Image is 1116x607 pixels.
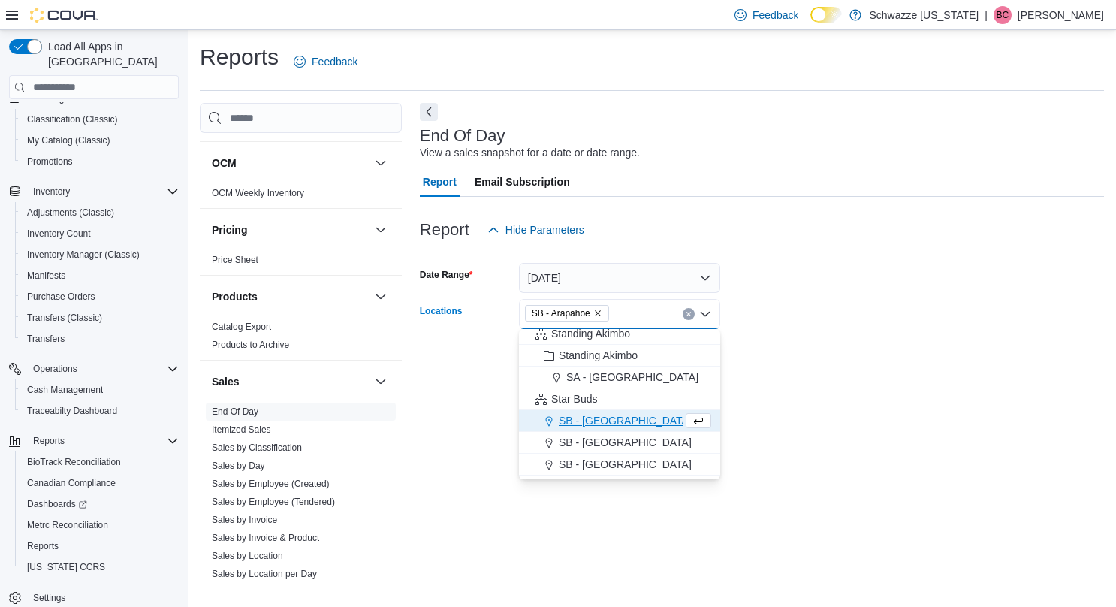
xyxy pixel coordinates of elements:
span: Transfers (Classic) [21,309,179,327]
span: Inventory Manager (Classic) [21,246,179,264]
button: SB - [GEOGRAPHIC_DATA] [519,432,720,454]
span: Traceabilty Dashboard [27,405,117,417]
a: Transfers (Classic) [21,309,108,327]
span: Settings [33,592,65,604]
span: Report [423,167,457,197]
span: Sales by Invoice & Product [212,532,319,544]
span: Sales by Employee (Tendered) [212,496,335,508]
button: SB - [GEOGRAPHIC_DATA] [519,454,720,476]
a: Itemized Sales [212,424,271,435]
div: OCM [200,184,402,208]
button: Operations [27,360,83,378]
div: Products [200,318,402,360]
span: Star Buds [551,391,597,406]
span: Standing Akimbo [559,348,638,363]
a: Sales by Invoice & Product [212,533,319,543]
div: Pricing [200,251,402,275]
span: Operations [27,360,179,378]
span: Transfers [27,333,65,345]
h3: Sales [212,374,240,389]
h3: Products [212,289,258,304]
button: OCM [372,154,390,172]
a: Sales by Product [212,587,280,597]
button: Operations [3,358,185,379]
a: Promotions [21,153,79,171]
p: [PERSON_NAME] [1018,6,1104,24]
span: SB - Arapahoe [525,305,609,322]
span: Reports [27,432,179,450]
button: [DATE] [519,263,720,293]
span: Purchase Orders [27,291,95,303]
span: Reports [27,540,59,552]
span: Standing Akimbo [551,326,630,341]
span: Manifests [21,267,179,285]
a: Sales by Employee (Tendered) [212,497,335,507]
a: Metrc Reconciliation [21,516,114,534]
a: Price Sheet [212,255,258,265]
div: View a sales snapshot for a date or date range. [420,145,640,161]
button: Traceabilty Dashboard [15,400,185,421]
h3: Pricing [212,222,247,237]
button: Manifests [15,265,185,286]
span: Adjustments (Classic) [21,204,179,222]
span: Classification (Classic) [21,110,179,128]
span: Sales by Day [212,460,265,472]
a: Sales by Classification [212,442,302,453]
span: Hide Parameters [505,222,584,237]
a: Manifests [21,267,71,285]
span: Inventory Manager (Classic) [27,249,140,261]
h1: Reports [200,42,279,72]
a: Cash Management [21,381,109,399]
button: Products [212,289,369,304]
span: Sales by Employee (Created) [212,478,330,490]
span: Classification (Classic) [27,113,118,125]
button: Cash Management [15,379,185,400]
button: Reports [3,430,185,451]
span: Manifests [27,270,65,282]
a: Transfers [21,330,71,348]
button: BioTrack Reconciliation [15,451,185,473]
button: Remove SB - Arapahoe from selection in this group [593,309,602,318]
span: SB - [GEOGRAPHIC_DATA] [559,413,692,428]
a: Classification (Classic) [21,110,124,128]
p: Schwazze [US_STATE] [869,6,979,24]
button: Metrc Reconciliation [15,515,185,536]
button: Hide Parameters [481,215,590,245]
h3: End Of Day [420,127,505,145]
span: Cash Management [27,384,103,396]
span: Promotions [27,156,73,168]
button: Inventory [27,183,76,201]
button: Standing Akimbo [519,345,720,367]
span: Canadian Compliance [21,474,179,492]
h3: OCM [212,156,237,171]
button: [US_STATE] CCRS [15,557,185,578]
button: My Catalog (Classic) [15,130,185,151]
label: Date Range [420,269,473,281]
span: Email Subscription [475,167,570,197]
span: Inventory [27,183,179,201]
span: Catalog Export [212,321,271,333]
button: Clear input [683,308,695,320]
span: Sales by Product [212,586,280,598]
a: Sales by Location [212,551,283,561]
button: Next [420,103,438,121]
span: BC [997,6,1009,24]
span: BioTrack Reconciliation [21,453,179,471]
button: Reports [15,536,185,557]
h3: Report [420,221,469,239]
span: Sales by Location [212,550,283,562]
span: Washington CCRS [21,558,179,576]
button: Transfers [15,328,185,349]
a: Products to Archive [212,340,289,350]
a: [US_STATE] CCRS [21,558,111,576]
span: SB - [GEOGRAPHIC_DATA] [559,435,692,450]
button: Pricing [372,221,390,239]
button: Standing Akimbo [519,323,720,345]
a: End Of Day [212,406,258,417]
button: Star Buds [519,388,720,410]
span: Operations [33,363,77,375]
span: Products to Archive [212,339,289,351]
span: Price Sheet [212,254,258,266]
span: Purchase Orders [21,288,179,306]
